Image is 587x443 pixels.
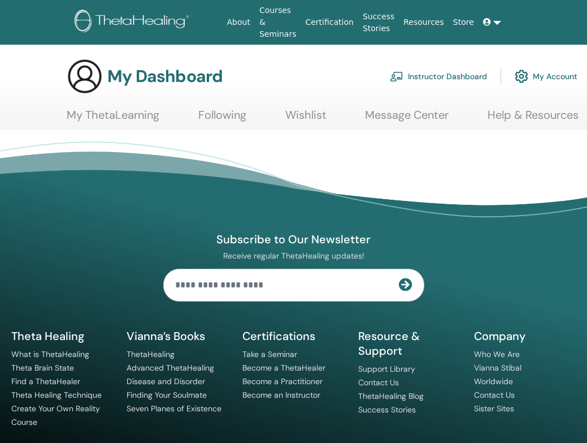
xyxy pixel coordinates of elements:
a: Store [449,12,479,33]
a: Become an Instructor [242,390,320,400]
h5: Certifications [242,329,345,343]
a: Certification [301,12,358,33]
a: Theta Healing Technique [11,390,102,400]
a: Become a ThetaHealer [242,363,325,373]
a: My Account [515,64,577,89]
a: Finding Your Soulmate [127,390,207,400]
a: Success Stories [358,405,416,415]
img: logo.png [75,10,193,35]
a: My ThetaLearning [67,108,159,130]
a: ThetaHealing Blog [358,391,424,401]
a: Wishlist [285,108,327,130]
a: Vianna Stibal [474,363,521,373]
h5: Resource & Support [358,329,460,358]
p: Receive regular ThetaHealing updates! [163,251,424,261]
a: What is ThetaHealing [11,349,89,359]
a: Resources [399,12,449,33]
h3: My Dashboard [107,66,223,87]
a: Take a Seminar [242,349,297,359]
h5: Theta Healing [11,329,114,343]
a: Message Center [365,108,449,130]
h5: Vianna’s Books [127,329,229,343]
a: Seven Planes of Existence [127,403,221,414]
a: About [223,12,255,33]
a: Instructor Dashboard [390,64,487,89]
a: Contact Us [358,377,399,388]
a: Who We Are [474,349,520,359]
a: Worldwide [474,376,513,386]
h4: Subscribe to Our Newsletter [163,232,424,247]
a: Success Stories [358,6,399,39]
a: Help & Resources [488,108,579,130]
h5: Company [474,329,576,343]
a: Sister Sites [474,403,514,414]
a: Create Your Own Reality Course [11,403,100,427]
img: cog.svg [515,67,528,86]
a: Support Library [358,364,415,374]
a: Find a ThetaHealer [11,376,80,386]
img: chalkboard-teacher.svg [390,71,403,81]
a: Theta Brain State [11,363,74,373]
a: Disease and Disorder [127,376,205,386]
a: Contact Us [474,390,515,400]
a: Become a Practitioner [242,376,323,386]
a: Advanced ThetaHealing [127,363,214,373]
img: generic-user-icon.jpg [67,58,103,94]
a: ThetaHealing [127,349,175,359]
a: Following [198,108,246,130]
